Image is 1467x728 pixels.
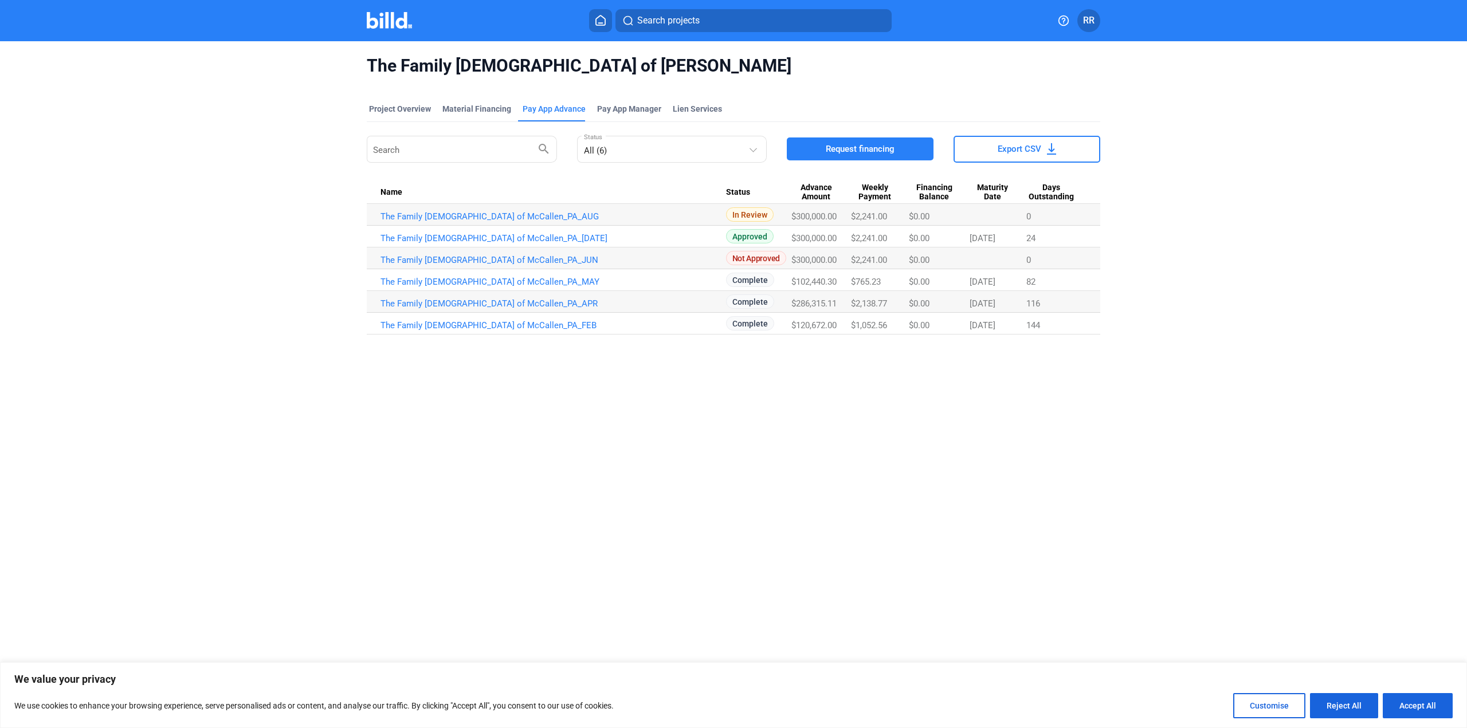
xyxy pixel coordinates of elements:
[909,233,929,243] span: $0.00
[1026,183,1076,202] span: Days Outstanding
[826,143,895,155] span: Request financing
[381,187,402,198] span: Name
[909,255,929,265] span: $0.00
[851,255,887,265] span: $2,241.00
[851,320,887,330] span: $1,052.56
[1026,211,1031,222] span: 0
[381,233,726,243] a: The Family [DEMOGRAPHIC_DATA] of McCallen_PA_[DATE]
[615,9,892,32] button: Search projects
[1026,255,1031,265] span: 0
[851,183,909,202] div: Weekly Payment
[1026,277,1035,287] span: 82
[970,277,995,287] span: [DATE]
[1026,320,1040,330] span: 144
[381,277,726,287] a: The Family [DEMOGRAPHIC_DATA] of McCallen_PA_MAY
[909,211,929,222] span: $0.00
[791,320,837,330] span: $120,672.00
[791,183,841,202] span: Advance Amount
[537,141,551,155] mat-icon: search
[970,183,1026,202] div: Maturity Date
[791,233,837,243] span: $300,000.00
[909,277,929,287] span: $0.00
[1233,693,1305,718] button: Customise
[726,316,774,330] span: Complete
[787,137,933,160] button: Request financing
[523,103,586,115] div: Pay App Advance
[791,255,837,265] span: $300,000.00
[1026,298,1040,309] span: 116
[726,187,750,198] span: Status
[726,251,786,265] span: Not Approved
[970,320,995,330] span: [DATE]
[851,183,899,202] span: Weekly Payment
[998,143,1041,155] span: Export CSV
[791,277,837,287] span: $102,440.30
[369,103,431,115] div: Project Overview
[726,187,792,198] div: Status
[726,273,774,287] span: Complete
[381,187,726,198] div: Name
[851,211,887,222] span: $2,241.00
[584,145,607,156] mat-select-trigger: All (6)
[851,277,881,287] span: $765.23
[1310,693,1378,718] button: Reject All
[367,55,1100,77] span: The Family [DEMOGRAPHIC_DATA] of [PERSON_NAME]
[726,229,774,243] span: Approved
[14,699,614,713] p: We use cookies to enhance your browsing experience, serve personalised ads or content, and analys...
[367,12,412,29] img: Billd Company Logo
[726,294,774,309] span: Complete
[791,211,837,222] span: $300,000.00
[673,103,722,115] div: Lien Services
[909,183,959,202] span: Financing Balance
[442,103,511,115] div: Material Financing
[14,672,1453,686] p: We value your privacy
[909,298,929,309] span: $0.00
[381,320,726,330] a: The Family [DEMOGRAPHIC_DATA] of McCallen_PA_FEB
[970,183,1016,202] span: Maturity Date
[791,298,837,309] span: $286,315.11
[1026,183,1086,202] div: Days Outstanding
[909,320,929,330] span: $0.00
[954,136,1100,163] button: Export CSV
[851,233,887,243] span: $2,241.00
[637,14,700,27] span: Search projects
[597,103,661,115] span: Pay App Manager
[851,298,887,309] span: $2,138.77
[381,255,726,265] a: The Family [DEMOGRAPHIC_DATA] of McCallen_PA_JUN
[1077,9,1100,32] button: RR
[1026,233,1035,243] span: 24
[791,183,851,202] div: Advance Amount
[909,183,970,202] div: Financing Balance
[1083,14,1095,27] span: RR
[1383,693,1453,718] button: Accept All
[381,211,726,222] a: The Family [DEMOGRAPHIC_DATA] of McCallen_PA_AUG
[726,207,774,222] span: In Review
[970,233,995,243] span: [DATE]
[970,298,995,309] span: [DATE]
[381,298,726,309] a: The Family [DEMOGRAPHIC_DATA] of McCallen_PA_APR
